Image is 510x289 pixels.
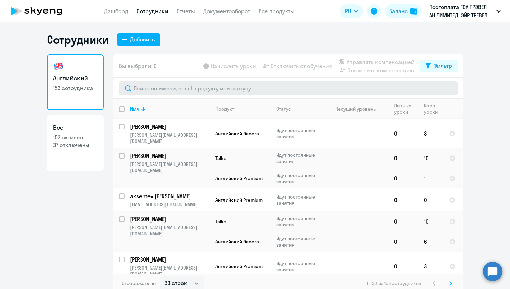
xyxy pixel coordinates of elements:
p: Идут постоянные занятия [276,215,324,228]
span: Английский Premium [215,263,263,270]
td: 0 [389,119,418,148]
td: 0 [389,168,418,188]
td: 0 [418,188,444,211]
button: Балансbalance [385,4,422,18]
span: Вы выбрали: 0 [119,62,157,70]
div: Корп. уроки [424,103,443,115]
div: Фильтр [433,62,452,70]
div: Статус [276,106,291,112]
a: aksentev [PERSON_NAME] [130,192,210,200]
p: 153 активно [53,134,97,141]
td: 10 [418,211,444,232]
img: balance [410,8,417,15]
td: 0 [389,211,418,232]
p: [PERSON_NAME][EMAIL_ADDRESS][DOMAIN_NAME] [130,224,210,237]
p: [EMAIL_ADDRESS][DOMAIN_NAME] [130,201,210,208]
span: RU [345,7,351,15]
p: [PERSON_NAME] [130,215,209,223]
button: RU [340,4,363,18]
p: 153 сотрудника [53,84,97,92]
p: [PERSON_NAME] [130,123,209,130]
p: Идут постоянные занятия [276,235,324,248]
a: Дашборд [104,8,128,15]
p: [PERSON_NAME][EMAIL_ADDRESS][DOMAIN_NAME] [130,265,210,277]
div: Имя [130,106,139,112]
p: [PERSON_NAME][EMAIL_ADDRESS][DOMAIN_NAME] [130,161,210,174]
td: 3 [418,119,444,148]
div: Продукт [215,106,234,112]
p: Идут постоянные занятия [276,152,324,164]
p: Идут постоянные занятия [276,127,324,140]
span: Английский General [215,239,260,245]
button: Добавить [117,33,160,46]
p: 37 отключены [53,141,97,149]
div: Текущий уровень [336,106,376,112]
a: [PERSON_NAME] [130,215,210,223]
span: Английский Premium [215,197,263,203]
p: Идут постоянные занятия [276,172,324,185]
td: 6 [418,232,444,252]
img: english [53,61,64,72]
span: Talks [215,218,226,225]
a: Документооборот [203,8,250,15]
p: Идут постоянные занятия [276,194,324,206]
div: Баланс [389,7,408,15]
td: 0 [389,188,418,211]
p: [PERSON_NAME] [130,256,209,263]
div: Имя [130,106,210,112]
h1: Сотрудники [47,33,109,47]
a: Отчеты [177,8,195,15]
p: Постоплата ГОУ ТРЭВЕЛ АН ЛИМИТЕД, ЭЙР ТРЕВЕЛ ТЕХНОЛОДЖИС, ООО [429,3,494,19]
p: Идут постоянные занятия [276,260,324,273]
a: [PERSON_NAME] [130,152,210,160]
td: 3 [418,252,444,281]
span: Английский Premium [215,175,263,182]
span: Отображать по: [122,280,157,287]
a: [PERSON_NAME] [130,123,210,130]
p: [PERSON_NAME][EMAIL_ADDRESS][DOMAIN_NAME] [130,132,210,144]
button: Постоплата ГОУ ТРЭВЕЛ АН ЛИМИТЕД, ЭЙР ТРЕВЕЛ ТЕХНОЛОДЖИС, ООО [426,3,504,19]
div: Текущий уровень [330,106,388,112]
td: 0 [389,232,418,252]
td: 0 [389,252,418,281]
span: 1 - 30 из 153 сотрудников [367,280,422,287]
a: Сотрудники [137,8,168,15]
span: Английский General [215,130,260,137]
h3: Все [53,123,97,132]
a: [PERSON_NAME] [130,256,210,263]
a: Все153 активно37 отключены [47,115,104,171]
a: Все продукты [258,8,295,15]
a: Английский153 сотрудника [47,54,104,110]
td: 0 [389,148,418,168]
h3: Английский [53,74,97,83]
td: 1 [418,168,444,188]
p: [PERSON_NAME] [130,152,209,160]
p: aksentev [PERSON_NAME] [130,192,209,200]
td: 10 [418,148,444,168]
input: Поиск по имени, email, продукту или статусу [119,81,458,95]
button: Фильтр [420,60,458,72]
span: Talks [215,155,226,161]
div: Добавить [130,35,155,43]
div: Личные уроки [394,103,418,115]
